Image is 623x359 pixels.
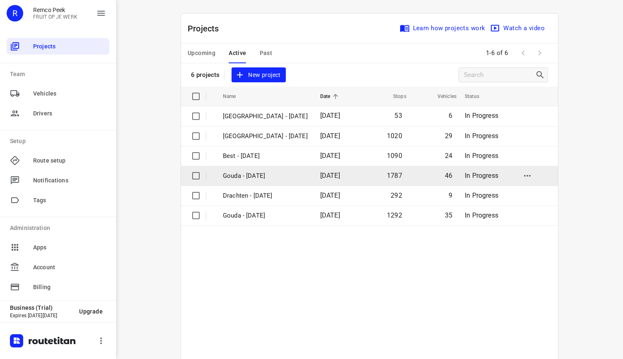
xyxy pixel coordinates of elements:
[72,304,109,319] button: Upgrade
[320,132,340,140] span: [DATE]
[33,89,106,98] span: Vehicles
[33,243,106,252] span: Apps
[7,152,109,169] div: Route setup
[7,85,109,102] div: Vehicles
[394,112,402,120] span: 53
[223,91,247,101] span: Name
[387,152,402,160] span: 1090
[483,44,512,62] span: 1-6 of 6
[223,151,308,161] p: Best - [DATE]
[33,14,77,20] p: FRUIT OP JE WERK
[515,45,531,61] span: Previous Page
[320,91,341,101] span: Date
[382,91,406,101] span: Stops
[10,313,72,318] p: Expires [DATE][DATE]
[223,132,308,141] p: [GEOGRAPHIC_DATA] - [DATE]
[260,48,273,58] span: Past
[391,191,402,199] span: 292
[445,211,452,219] span: 35
[320,172,340,179] span: [DATE]
[465,152,498,160] span: In Progress
[535,70,548,80] div: Search
[188,22,226,35] p: Projects
[465,112,498,120] span: In Progress
[449,112,452,120] span: 6
[465,172,498,179] span: In Progress
[10,137,109,146] p: Setup
[7,259,109,275] div: Account
[320,211,340,219] span: [DATE]
[465,211,498,219] span: In Progress
[33,156,106,165] span: Route setup
[223,112,308,121] p: Antwerpen - Wednesday
[33,283,106,292] span: Billing
[79,308,103,315] span: Upgrade
[232,67,285,83] button: New project
[427,91,456,101] span: Vehicles
[465,91,490,101] span: Status
[33,263,106,272] span: Account
[531,45,548,61] span: Next Page
[7,172,109,189] div: Notifications
[7,279,109,295] div: Billing
[7,38,109,55] div: Projects
[223,211,308,220] p: Gouda - Tuesday
[33,176,106,185] span: Notifications
[449,191,452,199] span: 9
[7,5,23,22] div: R
[188,48,215,58] span: Upcoming
[320,112,340,120] span: [DATE]
[465,132,498,140] span: In Progress
[191,71,220,79] p: 6 projects
[387,132,402,140] span: 1020
[33,42,106,51] span: Projects
[445,172,452,179] span: 46
[237,70,280,80] span: New project
[10,224,109,232] p: Administration
[33,196,106,205] span: Tags
[387,172,402,179] span: 1787
[7,239,109,256] div: Apps
[7,105,109,122] div: Drivers
[465,191,498,199] span: In Progress
[445,152,452,160] span: 24
[33,7,77,13] p: Remco Peek
[464,69,535,81] input: Search projects
[223,171,308,181] p: Gouda - [DATE]
[223,191,308,201] p: Drachten - Wednesday
[320,152,340,160] span: [DATE]
[387,211,402,219] span: 1292
[229,48,246,58] span: Active
[10,70,109,79] p: Team
[33,109,106,118] span: Drivers
[7,192,109,208] div: Tags
[445,132,452,140] span: 29
[320,191,340,199] span: [DATE]
[10,304,72,311] p: Business (Trial)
